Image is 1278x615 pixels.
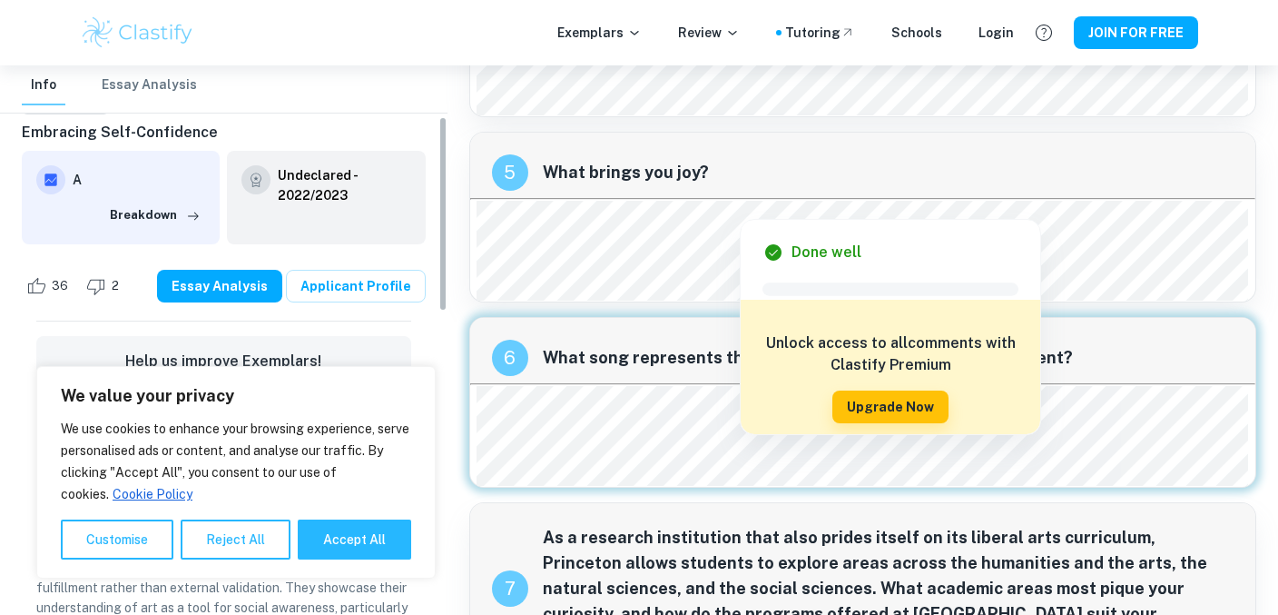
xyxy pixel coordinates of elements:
a: Undeclared - 2022/2023 [278,165,410,205]
button: Info [22,65,65,105]
h6: A [73,170,205,190]
a: Schools [891,23,942,43]
a: Login [978,23,1014,43]
button: JOIN FOR FREE [1074,16,1198,49]
h6: Embracing Self-Confidence [22,122,426,144]
div: Like [22,272,78,301]
button: Reject All [181,520,290,560]
span: 36 [42,277,78,295]
img: Clastify logo [80,15,195,51]
a: Tutoring [785,23,855,43]
h6: Unlock access to all comments with Clastify Premium [750,332,1031,376]
div: recipe [492,340,528,376]
button: Customise [61,520,173,560]
button: Essay Analysis [102,65,197,105]
div: Dislike [82,272,129,301]
button: Breakdown [105,202,205,229]
h6: Done well [791,242,861,263]
p: We value your privacy [61,385,411,407]
button: Essay Analysis [157,270,282,303]
div: recipe [492,154,528,191]
a: Applicant Profile [286,270,426,303]
a: Cookie Policy [112,486,193,502]
div: We value your privacy [36,366,436,579]
button: Help and Feedback [1028,17,1059,48]
span: What song represents the soundtrack of your life at this moment? [543,345,1234,371]
div: recipe [492,570,528,607]
p: Exemplars [557,23,642,43]
p: Review [678,23,740,43]
button: Upgrade Now [832,391,949,423]
button: Accept All [298,520,411,560]
p: We use cookies to enhance your browsing experience, serve personalised ads or content, and analys... [61,418,411,505]
h6: Help us improve Exemplars! [51,351,397,372]
span: 2 [102,277,129,295]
